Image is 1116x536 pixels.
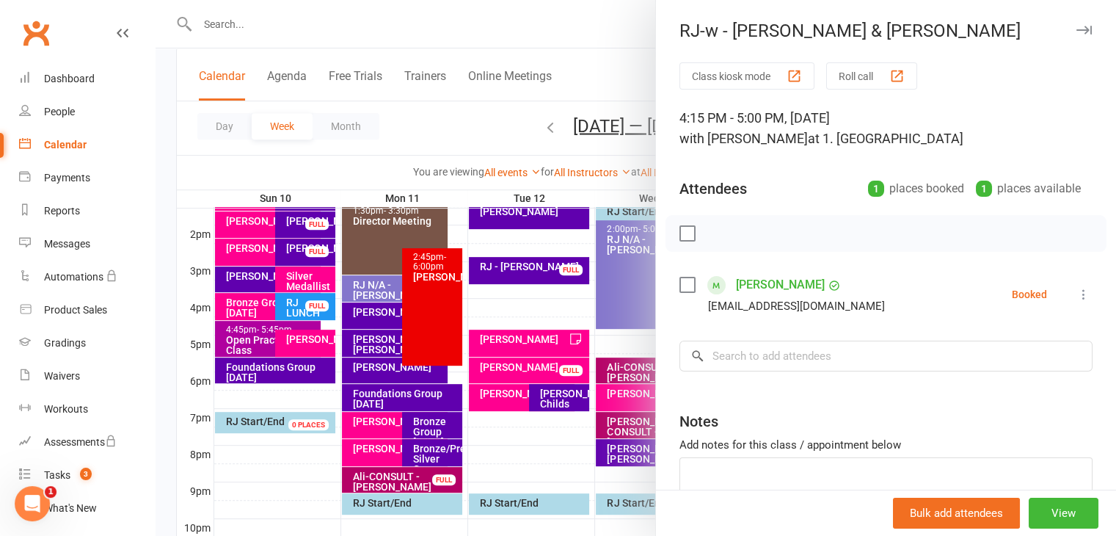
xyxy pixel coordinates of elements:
[679,411,718,432] div: Notes
[679,178,747,199] div: Attendees
[19,195,155,228] a: Reports
[19,162,155,195] a: Payments
[19,261,155,294] a: Automations
[868,178,964,199] div: places booked
[44,238,90,250] div: Messages
[19,62,155,95] a: Dashboard
[826,62,917,90] button: Roll call
[19,360,155,393] a: Waivers
[44,436,117,448] div: Assessments
[976,181,992,197] div: 1
[44,469,70,481] div: Tasks
[679,436,1093,454] div: Add notes for this class / appointment below
[656,21,1116,41] div: RJ-w - [PERSON_NAME] & [PERSON_NAME]
[44,139,87,151] div: Calendar
[45,486,56,498] span: 1
[679,108,1093,149] div: 4:15 PM - 5:00 PM, [DATE]
[679,131,808,146] span: with [PERSON_NAME]
[44,106,75,117] div: People
[44,73,95,84] div: Dashboard
[44,337,86,349] div: Gradings
[15,486,50,521] iframe: Intercom live chat
[1029,498,1098,529] button: View
[19,228,155,261] a: Messages
[708,297,885,316] div: [EMAIL_ADDRESS][DOMAIN_NAME]
[893,498,1020,529] button: Bulk add attendees
[19,459,155,492] a: Tasks 3
[19,426,155,459] a: Assessments
[868,181,884,197] div: 1
[679,341,1093,372] input: Search to add attendees
[19,492,155,525] a: What's New
[19,294,155,327] a: Product Sales
[736,273,825,297] a: [PERSON_NAME]
[19,393,155,426] a: Workouts
[44,403,88,415] div: Workouts
[44,304,107,316] div: Product Sales
[44,370,80,382] div: Waivers
[18,15,54,51] a: Clubworx
[808,131,963,146] span: at 1. [GEOGRAPHIC_DATA]
[679,62,814,90] button: Class kiosk mode
[44,205,80,217] div: Reports
[19,128,155,162] a: Calendar
[19,95,155,128] a: People
[80,468,92,480] span: 3
[1012,289,1047,300] div: Booked
[19,327,155,360] a: Gradings
[44,271,103,283] div: Automations
[44,502,97,514] div: What's New
[976,178,1081,199] div: places available
[44,172,90,184] div: Payments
